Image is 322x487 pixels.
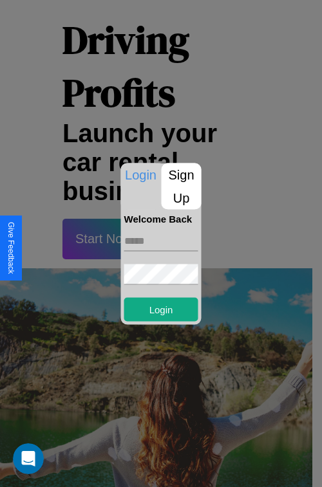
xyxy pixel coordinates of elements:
h4: Welcome Back [124,213,198,224]
p: Login [121,163,161,186]
button: Login [124,297,198,321]
div: Give Feedback [6,222,15,274]
p: Sign Up [162,163,202,209]
iframe: Intercom live chat [13,443,44,474]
